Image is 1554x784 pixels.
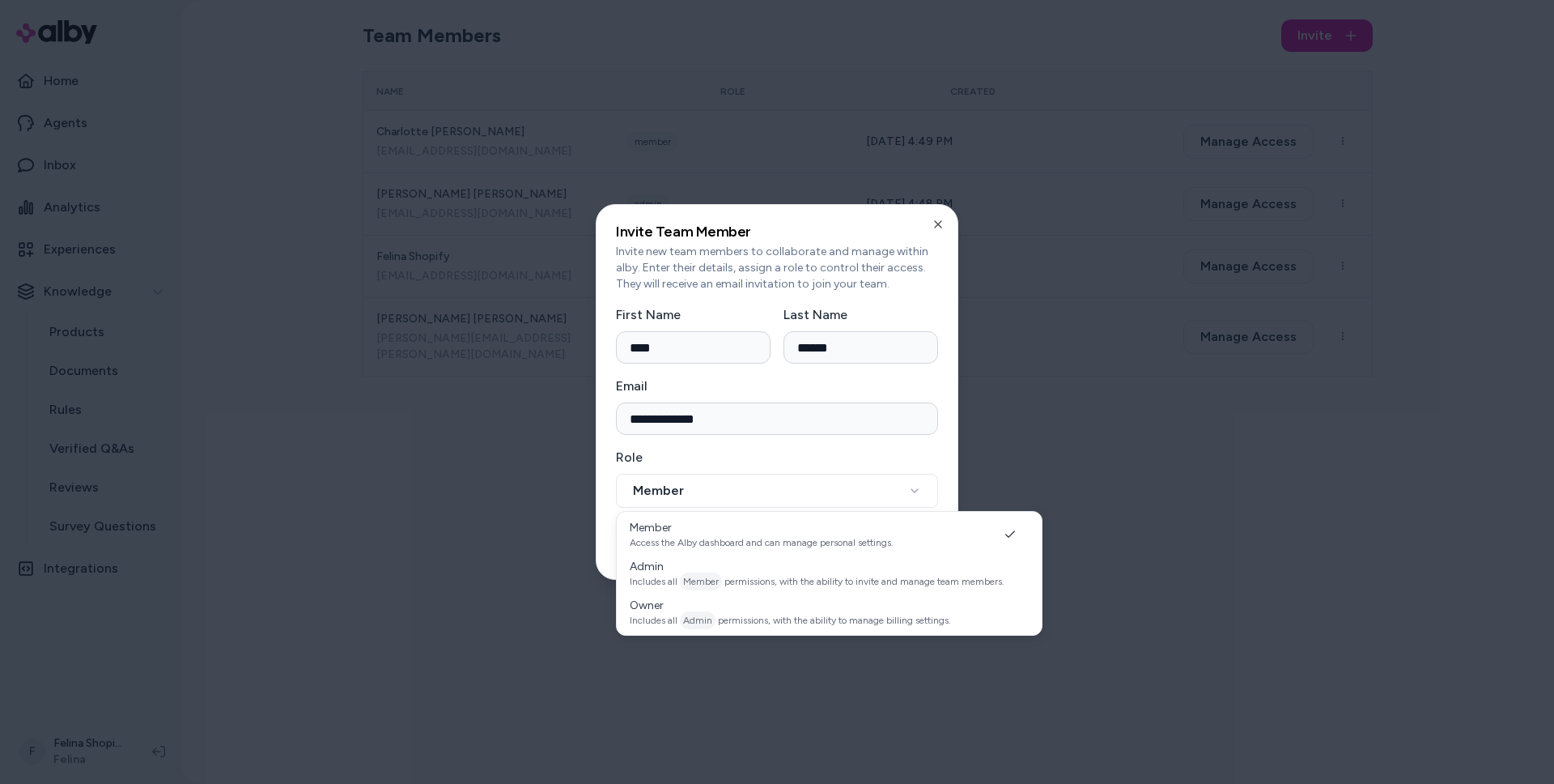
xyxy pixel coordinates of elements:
[630,614,951,627] p: Includes all permissions, with the ability to manage billing settings.
[616,224,938,239] h2: Invite Team Member
[616,307,681,322] label: First Name
[783,307,847,322] label: Last Name
[630,575,1004,588] p: Includes all permissions, with the ability to invite and manage team members.
[630,560,664,573] span: Admin
[680,573,722,590] span: Member
[616,450,643,465] label: Role
[630,521,672,535] span: Member
[616,378,647,394] label: Email
[630,599,664,612] span: Owner
[680,611,715,629] span: Admin
[616,244,938,292] p: Invite new team members to collaborate and manage within alby. Enter their details, assign a role...
[630,536,894,549] p: Access the Alby dashboard and can manage personal settings.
